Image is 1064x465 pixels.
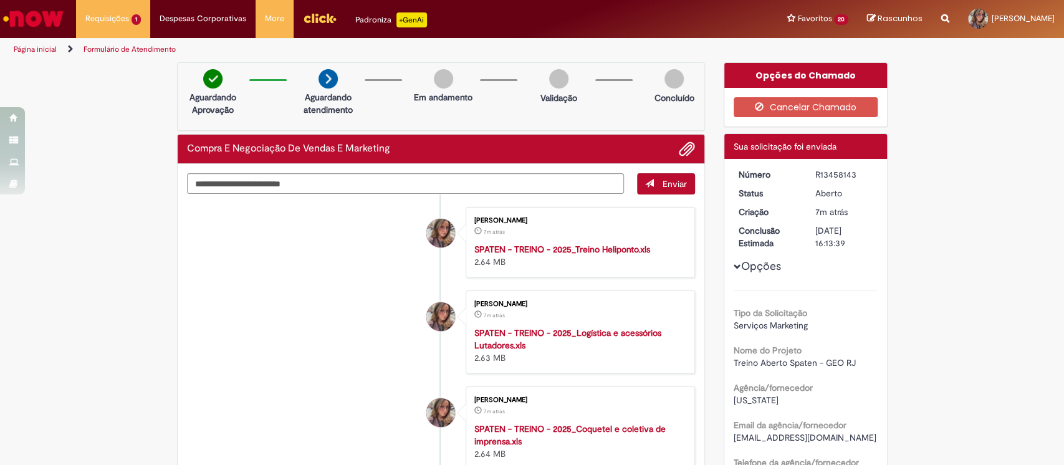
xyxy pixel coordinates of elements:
img: arrow-next.png [319,69,338,89]
span: Treino Aberto Spaten - GEO RJ [734,357,856,368]
span: Sua solicitação foi enviada [734,141,836,152]
b: Agência/fornecedor [734,382,813,393]
span: [PERSON_NAME] [992,13,1055,24]
div: [DATE] 16:13:39 [815,224,873,249]
b: Email da agência/fornecedor [734,419,846,431]
div: 28/08/2025 14:13:33 [815,206,873,218]
dt: Criação [729,206,806,218]
dt: Conclusão Estimada [729,224,806,249]
div: Opções do Chamado [724,63,887,88]
a: SPATEN - TREINO - 2025_Treino Heliponto.xls [474,244,650,255]
time: 28/08/2025 14:12:51 [484,408,505,415]
p: Concluído [654,92,694,104]
span: 20 [834,14,848,25]
a: Página inicial [14,44,57,54]
dt: Status [729,187,806,199]
b: Tipo da Solicitação [734,307,807,319]
dt: Número [729,168,806,181]
div: Gabriela Fernandes Tapajos Cunha [426,302,455,331]
img: img-circle-grey.png [664,69,684,89]
button: Cancelar Chamado [734,97,878,117]
span: Requisições [85,12,129,25]
b: Nome do Projeto [734,345,802,356]
img: check-circle-green.png [203,69,223,89]
p: Aguardando Aprovação [183,91,243,116]
div: Gabriela Fernandes Tapajos Cunha [426,398,455,427]
div: 2.64 MB [474,243,682,268]
span: [EMAIL_ADDRESS][DOMAIN_NAME] [734,432,876,443]
span: 1 [132,14,141,25]
a: Formulário de Atendimento [84,44,176,54]
span: Despesas Corporativas [160,12,246,25]
span: 7m atrás [815,206,848,218]
span: 7m atrás [484,408,505,415]
p: Em andamento [414,91,472,103]
time: 28/08/2025 14:13:33 [815,206,848,218]
a: Rascunhos [867,13,923,25]
img: img-circle-grey.png [434,69,453,89]
img: img-circle-grey.png [549,69,568,89]
div: Padroniza [355,12,427,27]
time: 28/08/2025 14:12:52 [484,312,505,319]
ul: Trilhas de página [9,38,700,61]
button: Enviar [637,173,695,194]
div: [PERSON_NAME] [474,396,682,404]
div: [PERSON_NAME] [474,217,682,224]
textarea: Digite sua mensagem aqui... [187,173,625,194]
div: Aberto [815,187,873,199]
a: SPATEN - TREINO - 2025_Coquetel e coletiva de imprensa.xls [474,423,666,447]
span: More [265,12,284,25]
p: +GenAi [396,12,427,27]
a: SPATEN - TREINO - 2025_Logística e acessórios Lutadores.xls [474,327,661,351]
span: [US_STATE] [734,395,779,406]
span: 7m atrás [484,312,505,319]
div: Gabriela Fernandes Tapajos Cunha [426,219,455,247]
div: 2.64 MB [474,423,682,460]
time: 28/08/2025 14:12:53 [484,228,505,236]
span: Favoritos [797,12,832,25]
div: R13458143 [815,168,873,181]
p: Validação [540,92,577,104]
div: 2.63 MB [474,327,682,364]
button: Adicionar anexos [679,141,695,157]
span: Enviar [663,178,687,189]
span: 7m atrás [484,228,505,236]
h2: Compra E Negociação De Vendas E Marketing Histórico de tíquete [187,143,390,155]
p: Aguardando atendimento [298,91,358,116]
div: [PERSON_NAME] [474,300,682,308]
img: ServiceNow [1,6,65,31]
span: Serviços Marketing [734,320,808,331]
img: click_logo_yellow_360x200.png [303,9,337,27]
span: Rascunhos [878,12,923,24]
